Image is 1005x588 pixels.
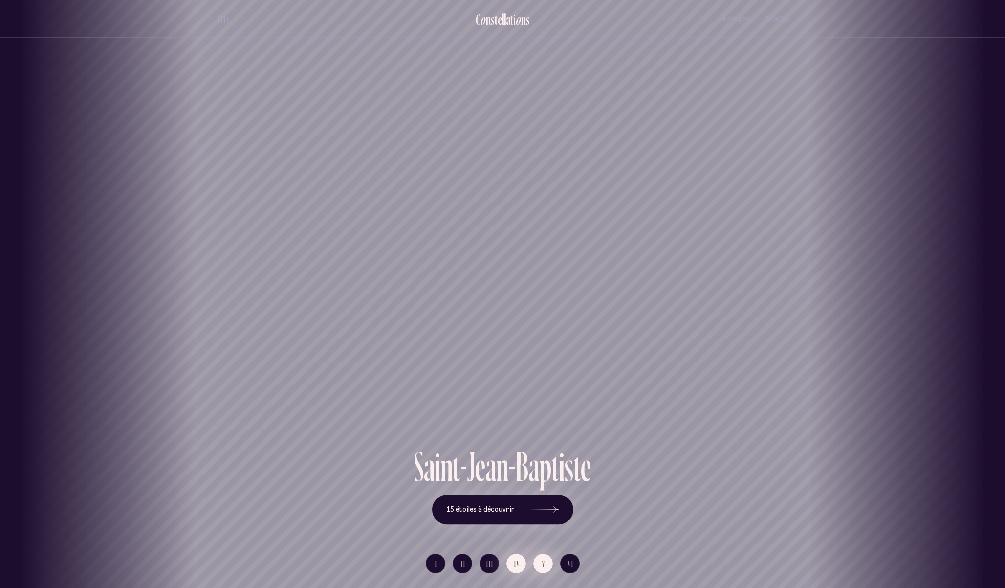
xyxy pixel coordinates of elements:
span: II [461,560,466,568]
div: l [502,11,504,27]
button: VI [560,554,580,573]
button: IV [506,554,526,573]
div: n [486,11,491,27]
div: a [424,446,435,487]
span: I [435,560,437,568]
div: e [581,446,591,487]
button: volume audio [217,14,229,24]
div: a [528,446,539,487]
div: t [510,11,513,27]
span: IV [514,560,520,568]
button: À propos [721,7,750,30]
span: III [486,560,494,568]
div: t [573,446,581,487]
button: Crédits [765,7,788,30]
div: - [460,446,467,487]
div: B [516,446,528,487]
span: À propos [721,15,750,23]
div: J [467,446,475,487]
div: i [435,446,440,487]
div: s [565,446,573,487]
div: t [495,11,498,27]
span: Crédits [765,15,788,23]
div: e [498,11,502,27]
div: n [521,11,526,27]
button: III [480,554,499,573]
div: - [508,446,516,487]
div: a [506,11,510,27]
div: t [551,446,559,487]
div: o [515,11,521,27]
button: II [453,554,472,573]
div: i [513,11,516,27]
button: V [533,554,553,573]
div: n [496,446,508,487]
div: e [475,446,485,487]
div: p [539,446,551,487]
span: 15 étoiles à découvrir [447,505,515,514]
span: VI [568,560,574,568]
div: n [440,446,453,487]
button: I [426,554,445,573]
div: S [414,446,424,487]
div: s [526,11,530,27]
div: a [485,446,496,487]
span: V [542,560,546,568]
div: C [476,11,480,27]
div: l [504,11,506,27]
div: t [453,446,460,487]
div: i [559,446,565,487]
button: 15 étoiles à découvrir [432,495,573,525]
div: s [491,11,495,27]
div: o [480,11,486,27]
